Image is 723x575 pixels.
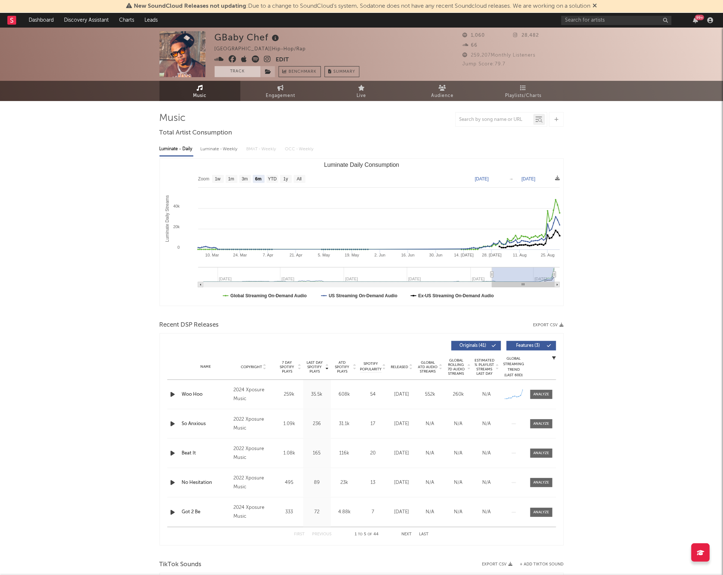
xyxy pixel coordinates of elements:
[182,479,230,486] div: No Hesitation
[305,450,329,457] div: 165
[475,508,499,516] div: N/A
[233,415,273,433] div: 2022 Xposure Music
[418,420,443,428] div: N/A
[446,391,471,398] div: 260k
[182,508,230,516] div: Got 2 Be
[390,508,414,516] div: [DATE]
[134,3,246,9] span: New SoundCloud Releases not updating
[402,532,412,536] button: Next
[241,365,262,369] span: Copyright
[205,253,219,257] text: 10. Mar
[266,91,296,100] span: Engagement
[173,224,180,229] text: 20k
[475,450,499,457] div: N/A
[201,143,239,155] div: Luminate - Weekly
[482,562,513,567] button: Export CSV
[241,177,248,182] text: 3m
[160,81,240,101] a: Music
[360,479,386,486] div: 13
[297,177,301,182] text: All
[230,293,307,298] text: Global Streaming On-Demand Audio
[334,70,355,74] span: Summary
[446,450,471,457] div: N/A
[333,508,357,516] div: 4.88k
[333,479,357,486] div: 23k
[278,508,301,516] div: 333
[228,177,234,182] text: 1m
[347,530,387,539] div: 1 5 44
[333,450,357,457] div: 116k
[283,177,288,182] text: 1y
[177,245,179,249] text: 0
[390,420,414,428] div: [DATE]
[418,293,494,298] text: Ex-US Streaming On-Demand Audio
[215,45,315,54] div: [GEOGRAPHIC_DATA] | Hip-Hop/Rap
[446,358,466,376] span: Global Rolling 7D Audio Streams
[240,81,321,101] a: Engagement
[173,204,180,208] text: 40k
[233,445,273,462] div: 2022 Xposure Music
[279,66,321,77] a: Benchmark
[693,17,698,23] button: 99+
[278,479,301,486] div: 495
[541,253,554,257] text: 25. Aug
[402,81,483,101] a: Audience
[312,532,332,536] button: Previous
[360,420,386,428] div: 17
[520,563,564,567] button: + Add TikTok Sound
[193,91,207,100] span: Music
[511,344,545,348] span: Features ( 3 )
[278,450,301,457] div: 1.08k
[333,391,357,398] div: 608k
[305,479,329,486] div: 89
[475,176,489,182] text: [DATE]
[358,533,362,536] span: to
[345,253,359,257] text: 19. May
[463,33,485,38] span: 1,060
[182,364,230,370] div: Name
[454,253,473,257] text: 14. [DATE]
[305,420,329,428] div: 236
[289,253,302,257] text: 21. Apr
[505,91,541,100] span: Playlists/Charts
[233,474,273,492] div: 2022 Xposure Music
[318,253,330,257] text: 5. May
[233,386,273,403] div: 2024 Xposure Music
[305,391,329,398] div: 35.5k
[182,420,230,428] a: So Anxious
[305,508,329,516] div: 72
[276,55,289,65] button: Edit
[182,450,230,457] div: Beat It
[503,356,525,378] div: Global Streaming Trend (Last 60D)
[160,159,563,306] svg: Luminate Daily Consumption
[182,391,230,398] a: Woo Hoo
[695,15,704,20] div: 99 +
[198,177,210,182] text: Zoom
[278,360,297,374] span: 7 Day Spotify Plays
[431,91,454,100] span: Audience
[357,91,366,100] span: Live
[59,13,114,28] a: Discovery Assistant
[418,479,443,486] div: N/A
[160,129,232,137] span: Total Artist Consumption
[360,361,382,372] span: Spotify Popularity
[215,177,221,182] text: 1w
[561,16,672,25] input: Search for artists
[164,195,169,242] text: Luminate Daily Streams
[463,43,478,48] span: 66
[463,62,506,67] span: Jump Score: 79.7
[390,479,414,486] div: [DATE]
[390,450,414,457] div: [DATE]
[533,323,564,327] button: Export CSV
[513,33,539,38] span: 28,482
[475,358,495,376] span: Estimated % Playlist Streams Last Day
[160,560,202,569] span: TikTok Sounds
[278,420,301,428] div: 1.09k
[475,420,499,428] div: N/A
[333,420,357,428] div: 31.1k
[456,117,533,123] input: Search by song name or URL
[513,253,526,257] text: 11. Aug
[134,3,590,9] span: : Due to a change to SoundCloud's system, Sodatone does not have any recent Soundcloud releases. ...
[321,81,402,101] a: Live
[507,341,556,351] button: Features(3)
